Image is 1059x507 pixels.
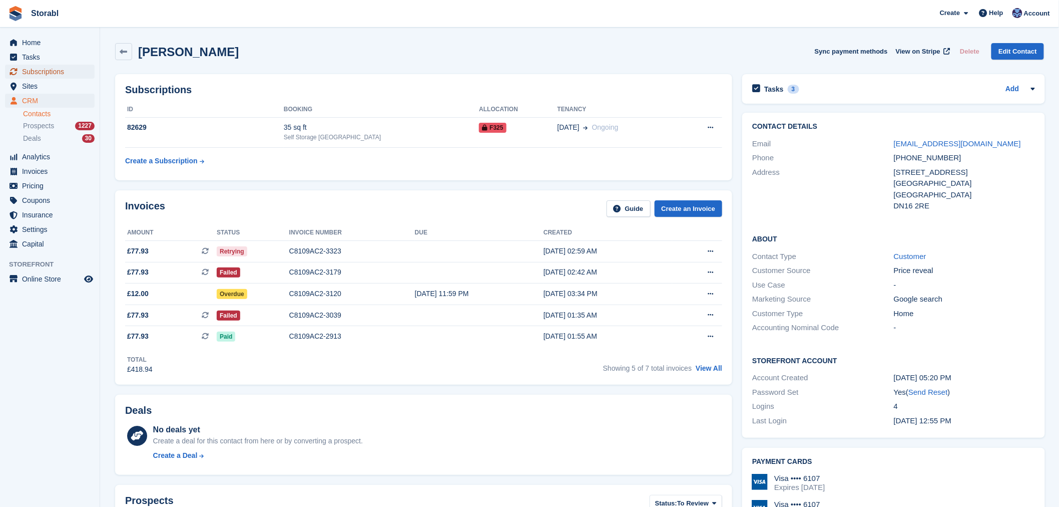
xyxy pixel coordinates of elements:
[289,225,415,241] th: Invoice number
[5,150,95,164] a: menu
[22,193,82,207] span: Coupons
[655,200,723,217] a: Create an Invoice
[603,364,692,372] span: Showing 5 of 7 total invoices
[894,200,1035,212] div: DN16 2RE
[217,332,235,342] span: Paid
[894,167,1035,178] div: [STREET_ADDRESS]
[125,200,165,217] h2: Invoices
[774,474,825,483] div: Visa •••• 6107
[894,372,1035,384] div: [DATE] 05:20 PM
[5,208,95,222] a: menu
[752,265,894,277] div: Customer Source
[415,289,544,299] div: [DATE] 11:59 PM
[558,102,680,118] th: Tenancy
[5,164,95,178] a: menu
[5,79,95,93] a: menu
[125,122,284,133] div: 82629
[558,122,580,133] span: [DATE]
[5,94,95,108] a: menu
[138,45,239,59] h2: [PERSON_NAME]
[908,388,947,396] a: Send Reset
[22,50,82,64] span: Tasks
[83,273,95,285] a: Preview store
[479,102,557,118] th: Allocation
[1005,84,1019,95] a: Add
[752,233,1035,243] h2: About
[125,84,722,96] h2: Subscriptions
[696,364,722,372] a: View All
[989,8,1003,18] span: Help
[544,246,672,257] div: [DATE] 02:59 AM
[289,310,415,321] div: C8109AC2-3039
[5,179,95,193] a: menu
[5,237,95,251] a: menu
[752,123,1035,131] h2: Contact Details
[592,123,619,131] span: Ongoing
[544,225,672,241] th: Created
[1024,9,1050,19] span: Account
[788,85,799,94] div: 3
[125,405,152,416] h2: Deals
[82,134,95,143] div: 30
[752,308,894,320] div: Customer Type
[764,85,784,94] h2: Tasks
[5,65,95,79] a: menu
[894,416,952,425] time: 2025-04-21 11:55:57 UTC
[479,123,506,133] span: F325
[27,5,63,22] a: Storabl
[752,152,894,164] div: Phone
[127,310,149,321] span: £77.93
[127,267,149,278] span: £77.93
[906,388,950,396] span: ( )
[284,122,479,133] div: 35 sq ft
[125,225,217,241] th: Amount
[22,237,82,251] span: Capital
[544,267,672,278] div: [DATE] 02:42 AM
[127,355,153,364] div: Total
[544,331,672,342] div: [DATE] 01:55 AM
[75,122,95,130] div: 1227
[5,193,95,207] a: menu
[752,280,894,291] div: Use Case
[153,424,363,436] div: No deals yet
[289,289,415,299] div: C8109AC2-3120
[752,322,894,334] div: Accounting Nominal Code
[940,8,960,18] span: Create
[217,225,289,241] th: Status
[815,43,888,60] button: Sync payment methods
[894,139,1021,148] a: [EMAIL_ADDRESS][DOMAIN_NAME]
[752,138,894,150] div: Email
[22,272,82,286] span: Online Store
[125,156,198,166] div: Create a Subscription
[125,102,284,118] th: ID
[607,200,651,217] a: Guide
[894,189,1035,201] div: [GEOGRAPHIC_DATA]
[217,289,247,299] span: Overdue
[752,458,1035,466] h2: Payment cards
[752,167,894,212] div: Address
[752,251,894,263] div: Contact Type
[9,260,100,270] span: Storefront
[125,152,204,170] a: Create a Subscription
[22,94,82,108] span: CRM
[894,178,1035,189] div: [GEOGRAPHIC_DATA]
[23,133,95,144] a: Deals 30
[8,6,23,21] img: stora-icon-8386f47178a22dfd0bd8f6a31ec36ba5ce8667c1dd55bd0f319d3a0aa187defe.svg
[5,36,95,50] a: menu
[289,331,415,342] div: C8109AC2-2913
[544,289,672,299] div: [DATE] 03:34 PM
[284,102,479,118] th: Booking
[774,483,825,492] div: Expires [DATE]
[752,387,894,398] div: Password Set
[894,387,1035,398] div: Yes
[217,246,247,257] span: Retrying
[894,152,1035,164] div: [PHONE_NUMBER]
[127,364,153,375] div: £418.94
[289,246,415,257] div: C8109AC2-3323
[5,272,95,286] a: menu
[894,294,1035,305] div: Google search
[22,164,82,178] span: Invoices
[217,268,240,278] span: Failed
[544,310,672,321] div: [DATE] 01:35 AM
[892,43,952,60] a: View on Stripe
